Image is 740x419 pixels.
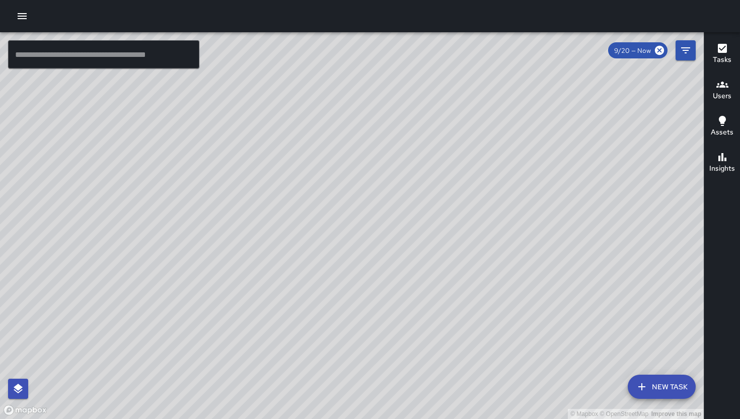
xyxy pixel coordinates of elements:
[608,46,657,55] span: 9/20 — Now
[711,127,733,138] h6: Assets
[713,54,731,65] h6: Tasks
[704,145,740,181] button: Insights
[676,40,696,60] button: Filters
[704,73,740,109] button: Users
[704,36,740,73] button: Tasks
[608,42,668,58] div: 9/20 — Now
[713,91,731,102] h6: Users
[628,375,696,399] button: New Task
[709,163,735,174] h6: Insights
[704,109,740,145] button: Assets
